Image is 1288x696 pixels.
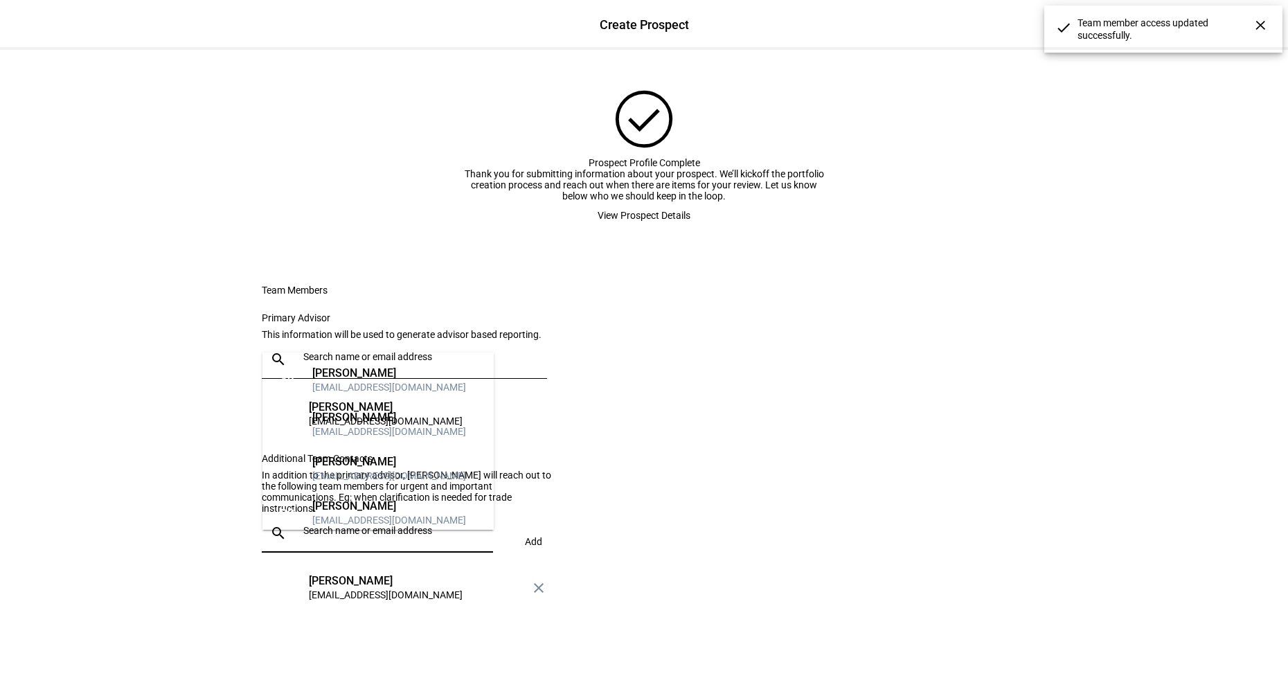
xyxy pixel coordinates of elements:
[262,285,644,296] div: Team Members
[262,312,564,323] div: Primary Advisor
[312,469,466,483] div: [EMAIL_ADDRESS][DOMAIN_NAME]
[312,366,466,380] div: [PERSON_NAME]
[608,83,680,155] mat-icon: check_circle
[309,588,463,602] div: [EMAIL_ADDRESS][DOMAIN_NAME]
[1077,17,1263,42] span: Team member access updated successfully.
[303,525,488,536] input: Search name or email address
[262,329,564,340] div: This information will be used to generate advisor based reporting.
[303,351,542,362] input: Search name or email address
[600,16,689,34] div: Create Prospect
[309,574,463,588] div: [PERSON_NAME]
[312,425,466,438] div: [EMAIL_ADDRESS][DOMAIN_NAME]
[581,202,707,229] button: View Prospect Details
[274,455,301,483] div: AP
[464,168,824,202] div: Thank you for submitting information about your prospect. We’ll kickoff the portfolio creation pr...
[530,580,547,596] mat-icon: close
[312,380,466,394] div: [EMAIL_ADDRESS][DOMAIN_NAME]
[312,411,466,425] div: [PERSON_NAME]
[274,411,301,438] div: AG
[274,366,301,394] div: AB
[270,574,298,602] div: DN
[1055,19,1072,36] mat-icon: done
[262,351,295,368] mat-icon: search
[464,157,824,168] div: Prospect Profile Complete
[262,525,295,542] mat-icon: search
[312,455,466,469] div: [PERSON_NAME]
[274,499,301,527] div: BC
[598,202,690,229] span: View Prospect Details
[312,513,466,527] div: [EMAIL_ADDRESS][DOMAIN_NAME]
[312,499,466,513] div: [PERSON_NAME]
